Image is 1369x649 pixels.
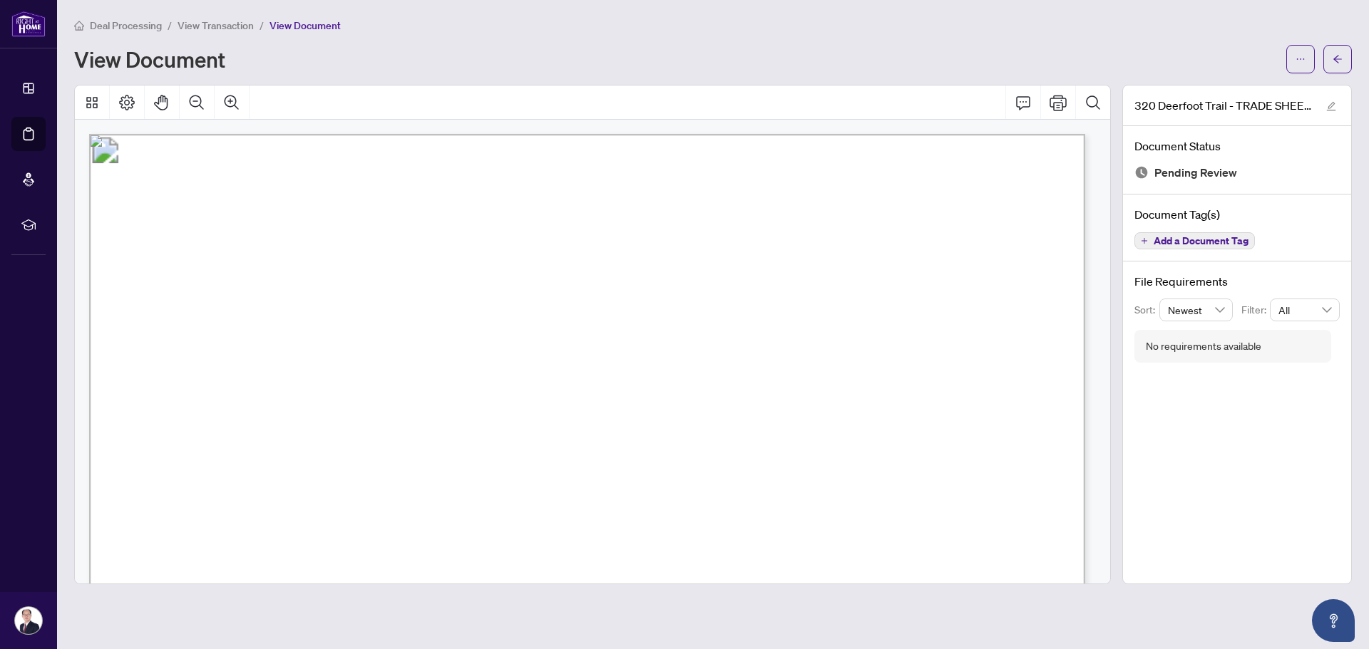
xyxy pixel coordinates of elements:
[1134,232,1255,249] button: Add a Document Tag
[260,17,264,33] li: /
[1141,237,1148,244] span: plus
[74,48,225,71] h1: View Document
[15,607,42,634] img: Profile Icon
[1278,299,1331,321] span: All
[1134,206,1340,223] h4: Document Tag(s)
[1333,54,1343,64] span: arrow-left
[178,19,254,32] span: View Transaction
[1134,137,1340,155] h4: Document Status
[1154,236,1248,246] span: Add a Document Tag
[1134,302,1159,318] p: Sort:
[1312,599,1355,642] button: Open asap
[90,19,162,32] span: Deal Processing
[1241,302,1270,318] p: Filter:
[168,17,172,33] li: /
[270,19,341,32] span: View Document
[1296,54,1306,64] span: ellipsis
[1326,101,1336,111] span: edit
[1146,338,1261,354] div: No requirements available
[1168,299,1225,321] span: Newest
[1154,163,1237,182] span: Pending Review
[11,11,46,37] img: logo
[74,21,84,31] span: home
[1134,273,1340,290] h4: File Requirements
[1134,165,1149,180] img: Document Status
[1134,97,1313,114] span: 320 Deerfoot Trail - TRADE SHEET TO BE REVIEWED.pdf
